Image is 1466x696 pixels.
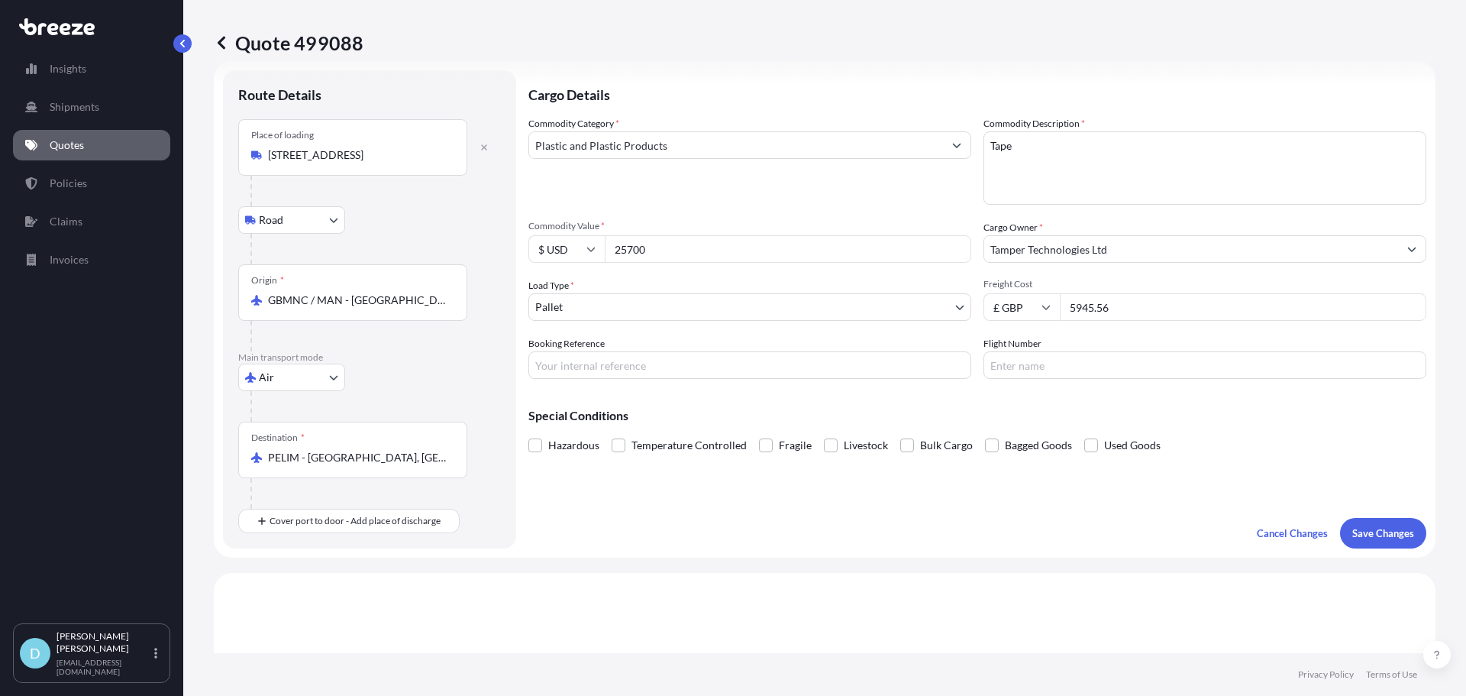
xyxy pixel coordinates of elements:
[30,646,40,661] span: D
[50,61,86,76] p: Insights
[238,351,501,364] p: Main transport mode
[528,336,605,351] label: Booking Reference
[13,130,170,160] a: Quotes
[50,99,99,115] p: Shipments
[943,131,970,159] button: Show suggestions
[528,220,971,232] span: Commodity Value
[528,351,971,379] input: Your internal reference
[605,235,971,263] input: Type amount
[528,116,619,131] label: Commodity Category
[779,434,812,457] span: Fragile
[268,293,448,308] input: Origin
[270,513,441,529] span: Cover port to door - Add place of discharge
[983,351,1426,379] input: Enter name
[528,278,574,293] span: Load Type
[238,509,460,533] button: Cover port to door - Add place of discharge
[13,206,170,237] a: Claims
[983,220,1043,235] label: Cargo Owner
[238,206,345,234] button: Select transport
[983,278,1426,290] span: Freight Cost
[50,252,89,267] p: Invoices
[983,131,1426,205] textarea: Tape
[50,138,84,153] p: Quotes
[1398,235,1426,263] button: Show suggestions
[238,364,345,391] button: Select transport
[259,370,274,385] span: Air
[1298,668,1354,681] a: Privacy Policy
[13,168,170,199] a: Policies
[631,434,747,457] span: Temperature Controlled
[1257,526,1328,541] p: Cancel Changes
[528,410,1426,422] p: Special Conditions
[983,116,1085,131] label: Commodity Description
[983,336,1041,351] label: Flight Number
[535,299,563,315] span: Pallet
[1352,526,1414,541] p: Save Changes
[13,53,170,84] a: Insights
[268,147,448,163] input: Place of loading
[251,274,284,286] div: Origin
[13,92,170,122] a: Shipments
[251,129,314,141] div: Place of loading
[1366,668,1417,681] a: Terms of Use
[548,434,599,457] span: Hazardous
[268,450,448,465] input: Destination
[984,235,1398,263] input: Full name
[844,434,888,457] span: Livestock
[528,293,971,321] button: Pallet
[1245,518,1340,549] button: Cancel Changes
[1340,518,1426,549] button: Save Changes
[1060,293,1426,321] input: Enter amount
[13,244,170,275] a: Invoices
[920,434,973,457] span: Bulk Cargo
[251,432,305,444] div: Destination
[528,70,1426,116] p: Cargo Details
[57,630,151,655] p: [PERSON_NAME] [PERSON_NAME]
[529,131,943,159] input: Select a commodity type
[259,212,283,228] span: Road
[50,214,82,229] p: Claims
[1005,434,1072,457] span: Bagged Goods
[214,31,363,55] p: Quote 499088
[1104,434,1161,457] span: Used Goods
[238,86,321,104] p: Route Details
[57,658,151,676] p: [EMAIL_ADDRESS][DOMAIN_NAME]
[50,176,87,191] p: Policies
